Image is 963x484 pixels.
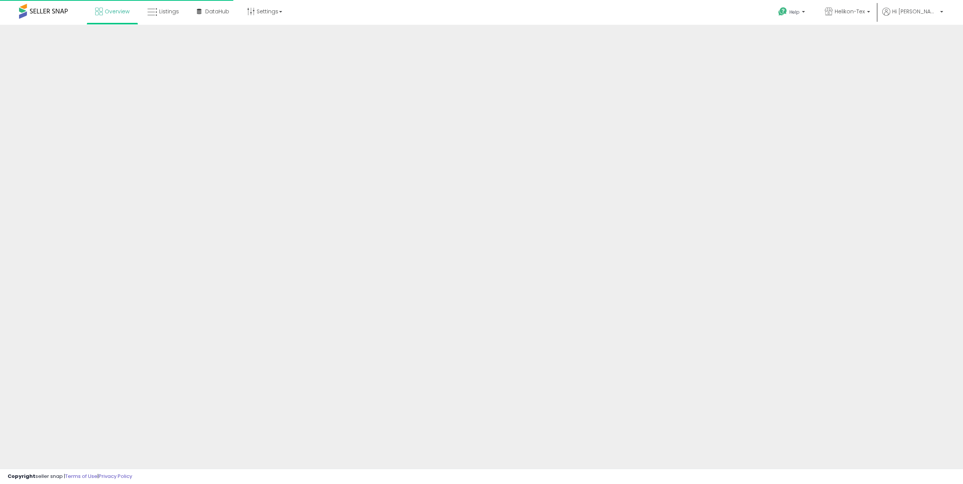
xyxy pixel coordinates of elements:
span: Helikon-Tex [835,8,865,15]
span: Help [789,9,800,15]
a: Help [772,1,813,25]
a: Hi [PERSON_NAME] [882,8,943,25]
span: Listings [159,8,179,15]
span: Overview [105,8,129,15]
span: Hi [PERSON_NAME] [892,8,938,15]
i: Get Help [778,7,787,16]
span: DataHub [205,8,229,15]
